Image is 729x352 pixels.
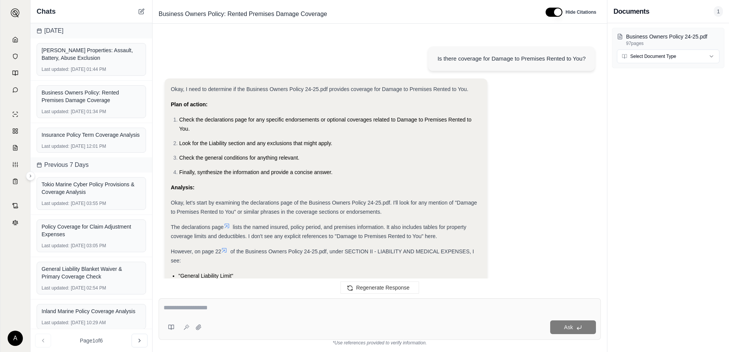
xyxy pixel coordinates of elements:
[5,174,26,189] a: Coverage Table
[42,89,141,104] div: Business Owners Policy: Rented Premises Damage Coverage
[42,181,141,196] div: Tokio Marine Cyber Policy Provisions & Coverage Analysis
[613,6,649,17] h3: Documents
[42,223,141,238] div: Policy Coverage for Claim Adjustment Expenses
[5,123,26,139] a: Policy Comparisons
[42,46,141,62] div: [PERSON_NAME] Properties: Assault, Battery, Abuse Exclusion
[564,324,573,330] span: Ask
[159,340,601,346] div: *Use references provided to verify information.
[714,6,723,17] span: 1
[5,215,26,230] a: Legal Search Engine
[437,54,586,63] div: Is there coverage for Damage to Premises Rented to You?
[42,131,141,139] div: Insurance Policy Term Coverage Analysis
[5,107,26,122] a: Single Policy
[356,285,409,291] span: Regenerate Response
[42,109,69,115] span: Last updated:
[179,169,332,175] span: Finally, synthesize the information and provide a concise answer.
[42,285,141,291] div: [DATE] 02:54 PM
[626,40,719,46] p: 97 pages
[156,8,536,20] div: Edit Title
[5,66,26,81] a: Prompt Library
[42,200,69,206] span: Last updated:
[5,49,26,64] a: Documents Vault
[179,140,332,146] span: Look for the Liability section and any exclusions that might apply.
[31,23,152,38] div: [DATE]
[171,101,207,107] strong: Plan of action:
[5,140,26,155] a: Claim Coverage
[137,7,146,16] button: New Chat
[37,6,56,17] span: Chats
[171,184,194,190] strong: Analysis:
[178,273,233,279] span: "General Liability Limit"
[26,171,35,181] button: Expand sidebar
[626,33,719,40] p: Business Owners Policy 24-25.pdf
[11,8,20,18] img: Expand sidebar
[42,66,141,72] div: [DATE] 01:44 PM
[171,248,474,264] span: of the Business Owners Policy 24-25.pdf, under SECTION II - LIABILITY AND MEDICAL EXPENSES, I see:
[617,33,719,46] button: Business Owners Policy 24-25.pdf97pages
[42,200,141,206] div: [DATE] 03:55 PM
[5,157,26,172] a: Custom Report
[8,5,23,21] button: Expand sidebar
[171,224,466,239] span: lists the named insured, policy period, and premises information. It also includes tables for pro...
[42,143,141,149] div: [DATE] 12:01 PM
[42,66,69,72] span: Last updated:
[171,200,477,215] span: Okay, let's start by examining the declarations page of the Business Owners Policy 24-25.pdf. I'l...
[156,8,330,20] span: Business Owners Policy: Rented Premises Damage Coverage
[5,82,26,98] a: Chat
[42,265,141,280] div: General Liability Blanket Waiver & Primary Coverage Check
[8,331,23,346] div: A
[171,86,468,92] span: Okay, I need to determine if the Business Owners Policy 24-25.pdf provides coverage for Damage to...
[565,9,596,15] span: Hide Citations
[42,143,69,149] span: Last updated:
[42,285,69,291] span: Last updated:
[340,282,419,294] button: Regenerate Response
[42,243,69,249] span: Last updated:
[80,337,103,344] span: Page 1 of 6
[171,224,224,230] span: The declarations page
[42,109,141,115] div: [DATE] 01:34 PM
[171,248,221,254] span: However, on page 22
[42,307,141,315] div: Inland Marine Policy Coverage Analysis
[5,198,26,213] a: Contract Analysis
[5,32,26,47] a: Home
[179,117,472,132] span: Check the declarations page for any specific endorsements or optional coverages related to Damage...
[42,243,141,249] div: [DATE] 03:05 PM
[42,320,69,326] span: Last updated:
[179,155,299,161] span: Check the general conditions for anything relevant.
[31,157,152,173] div: Previous 7 Days
[550,320,596,334] button: Ask
[42,320,141,326] div: [DATE] 10:29 AM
